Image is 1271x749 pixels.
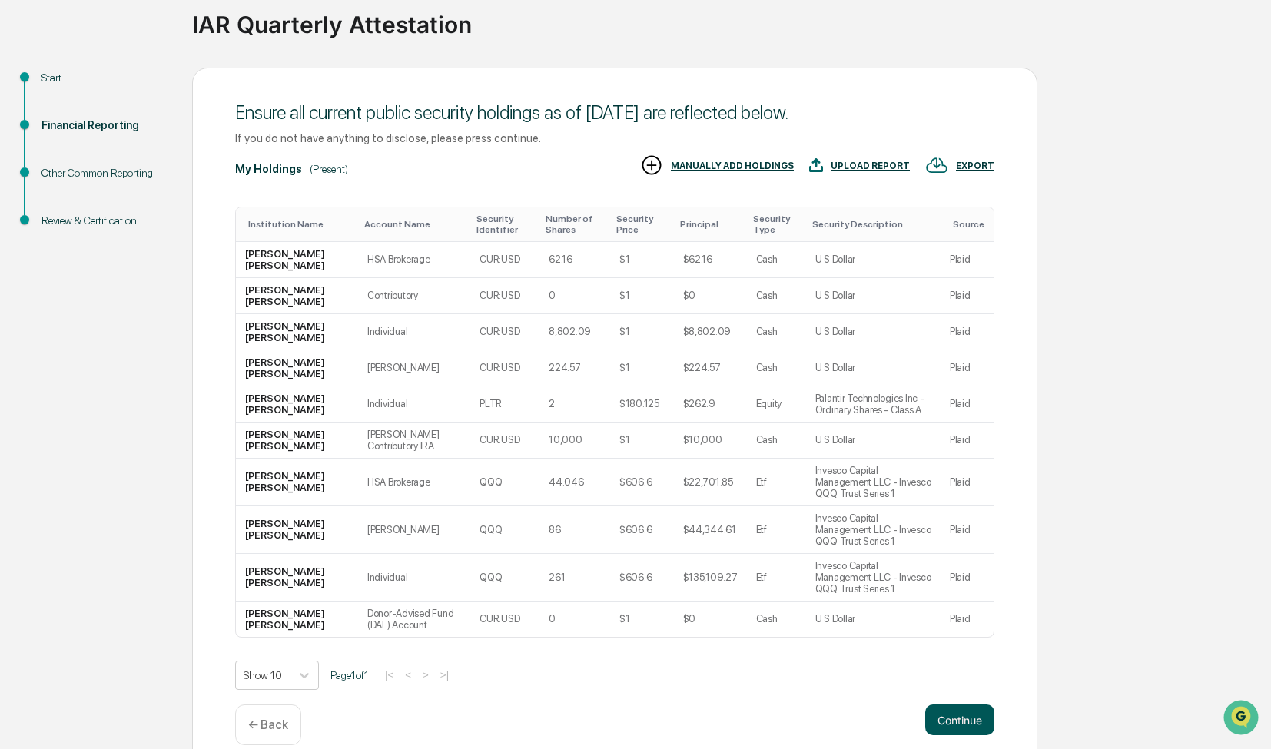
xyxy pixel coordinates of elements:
td: [PERSON_NAME] [PERSON_NAME] [236,314,358,350]
button: >| [436,668,453,681]
button: Continue [925,704,994,735]
div: Toggle SortBy [953,219,987,230]
td: $22,701.85 [674,459,747,506]
td: Equity [747,386,806,423]
td: [PERSON_NAME] [PERSON_NAME] [236,459,358,506]
td: Individual [358,314,470,350]
td: Invesco Capital Management LLC - Invesco QQQ Trust Series 1 [806,506,941,554]
img: EXPORT [925,154,948,177]
td: Cash [747,314,806,350]
td: Etf [747,554,806,602]
td: QQQ [470,506,539,554]
button: |< [380,668,398,681]
button: > [418,668,433,681]
div: Start new chat [52,117,252,132]
td: Invesco Capital Management LLC - Invesco QQQ Trust Series 1 [806,459,941,506]
span: Pylon [153,260,186,271]
div: Ensure all current public security holdings as of [DATE] are reflected below. [235,101,994,124]
td: QQQ [470,554,539,602]
td: $1 [610,314,674,350]
td: PLTR [470,386,539,423]
td: $1 [610,242,674,278]
div: UPLOAD REPORT [831,161,910,171]
td: Invesco Capital Management LLC - Invesco QQQ Trust Series 1 [806,554,941,602]
td: $1 [610,350,674,386]
td: Etf [747,459,806,506]
td: [PERSON_NAME] [PERSON_NAME] [236,423,358,459]
td: 261 [539,554,610,602]
div: Toggle SortBy [812,219,934,230]
div: (Present) [310,163,348,175]
img: 1746055101610-c473b297-6a78-478c-a979-82029cc54cd1 [15,117,43,144]
td: U S Dollar [806,278,941,314]
td: Individual [358,554,470,602]
td: 224.57 [539,350,610,386]
a: 🖐️Preclearance [9,187,105,214]
span: Preclearance [31,193,99,208]
td: Etf [747,506,806,554]
td: Plaid [941,314,994,350]
div: Financial Reporting [41,118,168,134]
td: $0 [674,278,747,314]
td: Cash [747,278,806,314]
div: Toggle SortBy [616,214,668,235]
span: Attestations [127,193,191,208]
td: Plaid [941,423,994,459]
span: Page 1 of 1 [330,669,369,681]
td: [PERSON_NAME] [PERSON_NAME] [236,350,358,386]
td: CUR:USD [470,423,539,459]
td: $606.6 [610,459,674,506]
span: Data Lookup [31,222,97,237]
td: 8,802.09 [539,314,610,350]
td: CUR:USD [470,350,539,386]
td: [PERSON_NAME] [358,506,470,554]
td: Plaid [941,602,994,637]
a: 🔎Data Lookup [9,216,103,244]
td: 86 [539,506,610,554]
td: [PERSON_NAME] [PERSON_NAME] [236,506,358,554]
td: 0 [539,278,610,314]
p: How can we help? [15,31,280,56]
div: MANUALLY ADD HOLDINGS [671,161,794,171]
td: CUR:USD [470,242,539,278]
div: 🗄️ [111,194,124,207]
td: $62.16 [674,242,747,278]
td: U S Dollar [806,350,941,386]
td: Individual [358,386,470,423]
td: Plaid [941,242,994,278]
div: Review & Certification [41,213,168,229]
img: UPLOAD REPORT [809,154,823,177]
td: $0 [674,602,747,637]
img: MANUALLY ADD HOLDINGS [640,154,663,177]
p: ← Back [248,718,288,732]
td: [PERSON_NAME] [PERSON_NAME] [236,242,358,278]
td: $1 [610,423,674,459]
td: $8,802.09 [674,314,747,350]
td: CUR:USD [470,602,539,637]
td: 44.046 [539,459,610,506]
td: [PERSON_NAME] [PERSON_NAME] [236,386,358,423]
td: Plaid [941,554,994,602]
div: My Holdings [235,163,302,175]
td: Cash [747,423,806,459]
td: CUR:USD [470,278,539,314]
td: 0 [539,602,610,637]
div: 🔎 [15,224,28,236]
td: U S Dollar [806,423,941,459]
td: Plaid [941,459,994,506]
td: $44,344.61 [674,506,747,554]
div: 🖐️ [15,194,28,207]
td: [PERSON_NAME] [358,350,470,386]
div: If you do not have anything to disclose, please press continue. [235,131,994,144]
div: We're available if you need us! [52,132,194,144]
td: $10,000 [674,423,747,459]
td: [PERSON_NAME] Contributory IRA [358,423,470,459]
div: Toggle SortBy [476,214,533,235]
td: [PERSON_NAME] [PERSON_NAME] [236,602,358,637]
td: QQQ [470,459,539,506]
td: 2 [539,386,610,423]
td: Plaid [941,506,994,554]
div: Other Common Reporting [41,165,168,181]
